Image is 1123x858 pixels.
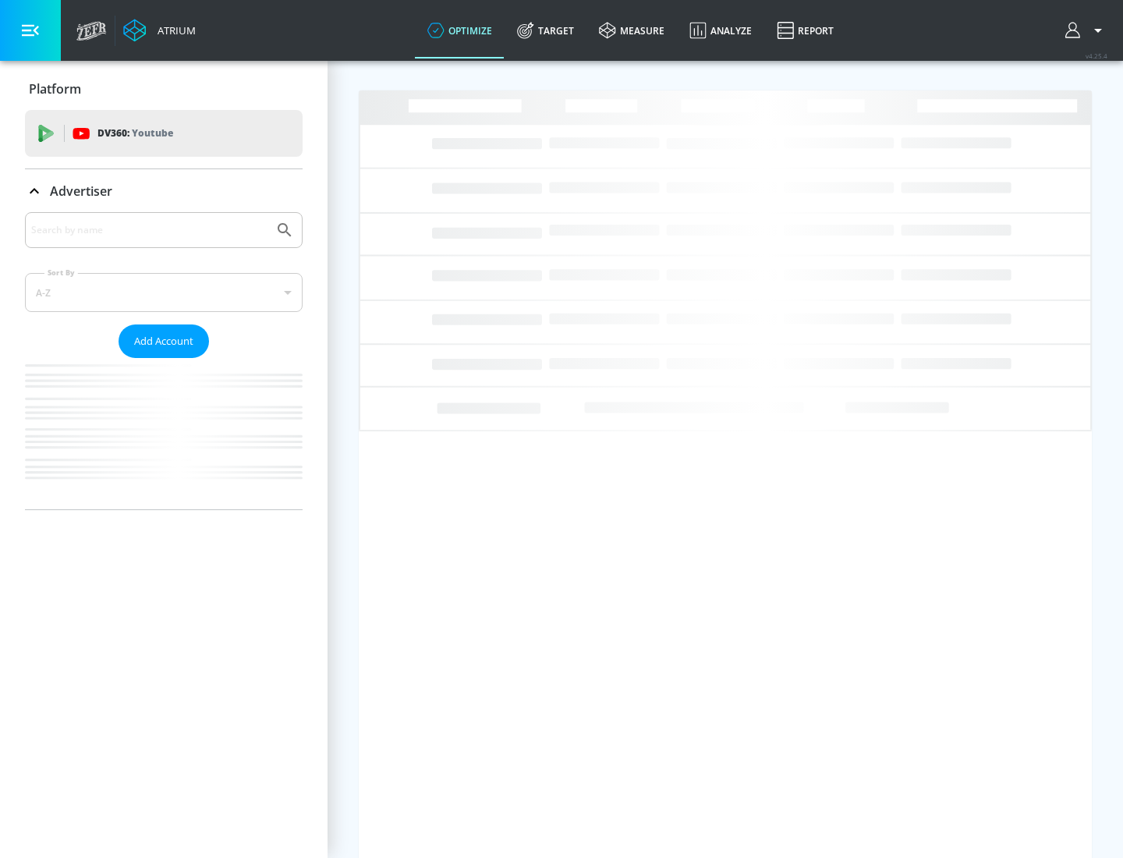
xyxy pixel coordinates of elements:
p: Platform [29,80,81,97]
a: measure [586,2,677,58]
a: optimize [415,2,505,58]
p: Advertiser [50,183,112,200]
a: Analyze [677,2,764,58]
div: Advertiser [25,169,303,213]
div: Advertiser [25,212,303,509]
a: Atrium [123,19,196,42]
a: Report [764,2,846,58]
button: Add Account [119,324,209,358]
div: Atrium [151,23,196,37]
span: Add Account [134,332,193,350]
p: Youtube [132,125,173,141]
p: DV360: [97,125,173,142]
a: Target [505,2,586,58]
nav: list of Advertiser [25,358,303,509]
input: Search by name [31,220,267,240]
div: DV360: Youtube [25,110,303,157]
div: A-Z [25,273,303,312]
span: v 4.25.4 [1086,51,1107,60]
div: Platform [25,67,303,111]
label: Sort By [44,268,78,278]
